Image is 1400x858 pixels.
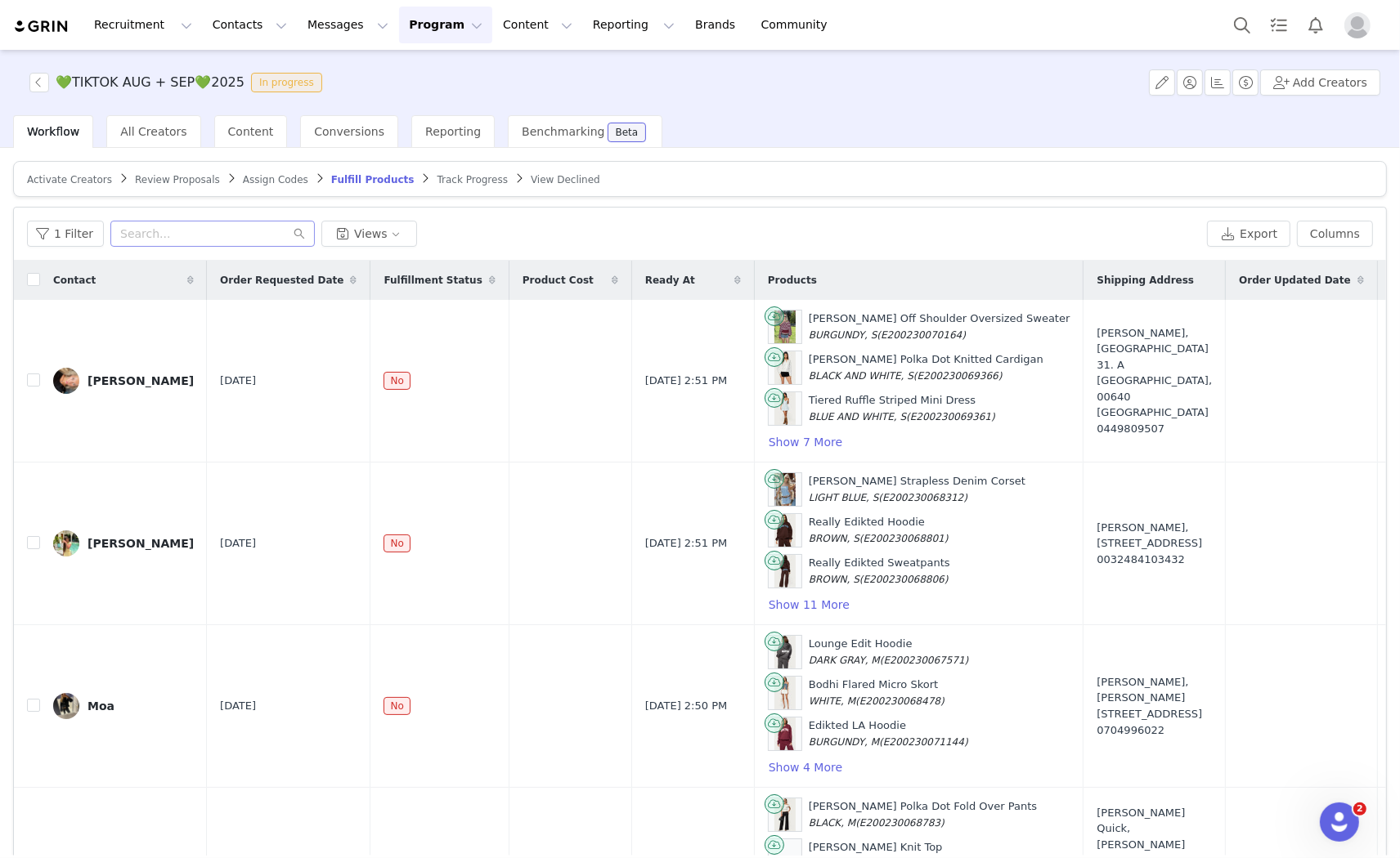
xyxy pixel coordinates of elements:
[384,273,482,288] span: Fulfillment Status
[645,273,695,288] span: Ready At
[809,677,945,708] div: Bodhi Flared Micro Skort
[809,695,855,707] span: WHITE, M
[531,174,600,185] span: View Declined
[774,473,796,506] img: Product Image
[809,717,968,749] div: Edikted LA Hoodie
[616,127,639,137] div: Beta
[774,798,796,831] img: Product Image
[56,73,245,92] h3: 💚TIKTOK AUG + SEP💚2025
[774,351,796,384] img: Product Image
[855,695,945,707] span: (E200230068478)
[809,392,995,424] div: Tiered Ruffle Striped Mini Dress
[774,555,796,588] img: Product Image
[29,73,329,92] span: [object Object]
[877,329,966,341] span: (E200230070164)
[1239,273,1351,288] span: Order Updated Date
[321,221,417,247] button: Views
[53,530,194,556] a: [PERSON_NAME]
[809,574,859,585] span: BROWN, S
[1260,69,1380,96] button: Add Creators
[583,7,684,43] button: Reporting
[425,125,481,138] span: Reporting
[809,492,879,503] span: LIGHT BLUE, S
[645,535,727,552] span: [DATE] 2:51 PM
[1097,722,1212,739] div: 0704996022
[809,473,1025,505] div: [PERSON_NAME] Strapless Denim Corset
[809,411,906,422] span: BLUE AND WHITE, S
[859,574,949,585] span: (E200230068806)
[809,311,1070,342] div: [PERSON_NAME] Off Shoulder Oversized Sweater
[774,677,796,709] img: Product Image
[53,693,79,719] img: 0a6403b6-bc30-44ba-b6f7-5e2cf338a2f5.jpg
[809,655,880,666] span: DARK GRAY, M
[809,351,1043,383] div: [PERSON_NAME] Polka Dot Knitted Cardigan
[1097,552,1212,568] div: 0032484103432
[87,537,194,550] div: [PERSON_NAME]
[437,174,508,185] span: Track Progress
[1353,802,1366,816] span: 2
[879,736,968,748] span: (E200230071144)
[13,19,70,34] img: grin logo
[774,636,796,668] img: Product Image
[53,693,194,719] a: Moa
[809,736,879,748] span: BURGUNDY, M
[1261,7,1297,43] a: Tasks
[87,374,194,387] div: [PERSON_NAME]
[53,273,96,288] span: Contact
[110,221,315,247] input: Search...
[27,221,104,247] button: 1 Filter
[522,125,604,138] span: Benchmarking
[855,817,945,829] span: (E200230068783)
[220,273,343,288] span: Order Requested Date
[331,174,415,185] span: Fulfill Products
[768,432,843,452] button: Show 7 More
[1097,273,1194,288] span: Shipping Address
[809,636,969,668] div: Lounge Edit Hoodie
[493,7,582,43] button: Content
[120,125,186,138] span: All Creators
[906,411,995,422] span: (E200230069361)
[53,368,194,394] a: [PERSON_NAME]
[298,7,398,43] button: Messages
[220,535,256,552] span: [DATE]
[809,817,855,829] span: BLACK, M
[809,370,913,382] span: BLACK AND WHITE, S
[809,514,949,546] div: Really Edikted Hoodie
[774,311,796,343] img: Product Image
[645,698,727,714] span: [DATE] 2:50 PM
[220,373,256,389] span: [DATE]
[384,697,410,715] span: No
[523,273,594,288] span: Product Cost
[809,798,1037,830] div: [PERSON_NAME] Polka Dot Fold Over Pants
[1224,7,1260,43] button: Search
[1298,7,1334,43] button: Notifications
[1097,520,1212,568] div: [PERSON_NAME], [STREET_ADDRESS]
[913,370,1003,382] span: (E200230069366)
[1344,12,1371,38] img: placeholder-profile.jpg
[878,492,967,503] span: (E200230068312)
[1320,802,1359,842] iframe: Intercom live chat
[27,174,112,185] span: Activate Creators
[399,7,492,43] button: Program
[685,7,750,43] a: Brands
[203,7,297,43] button: Contacts
[1097,421,1212,437] div: 0449809507
[228,125,274,138] span: Content
[880,655,969,666] span: (E200230067571)
[384,534,410,552] span: No
[1335,12,1387,38] button: Profile
[809,533,859,544] span: BROWN, S
[645,373,727,389] span: [DATE] 2:51 PM
[774,392,796,425] img: Product Image
[87,699,114,713] div: Moa
[243,174,308,185] span: Assign Codes
[859,533,949,544] span: (E200230068801)
[752,7,845,43] a: Community
[809,555,950,587] div: Really Edikted Sweatpants
[774,717,796,750] img: Product Image
[84,7,202,43] button: Recruitment
[384,372,410,390] span: No
[53,368,79,394] img: 6a29fed8-eb86-4ecf-82f6-6f523de7cd3b.jpg
[809,329,877,341] span: BURGUNDY, S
